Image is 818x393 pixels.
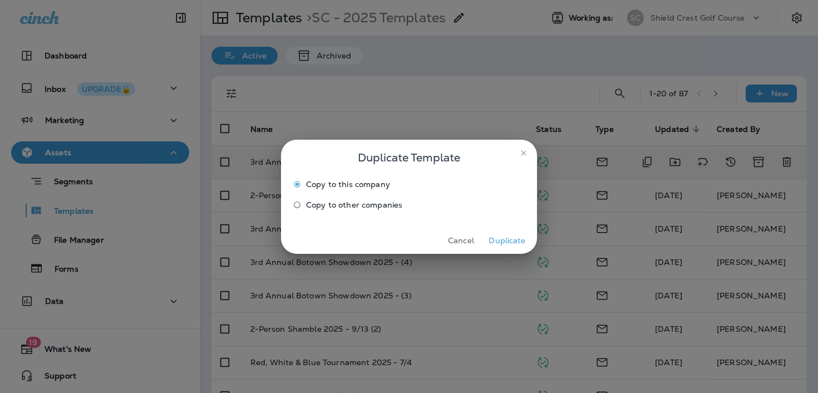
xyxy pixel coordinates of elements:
span: Copy to other companies [306,200,402,209]
button: Cancel [440,232,482,249]
span: Copy to this company [306,180,390,189]
button: Duplicate [486,232,528,249]
span: Duplicate Template [358,149,460,166]
button: close [515,144,533,162]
